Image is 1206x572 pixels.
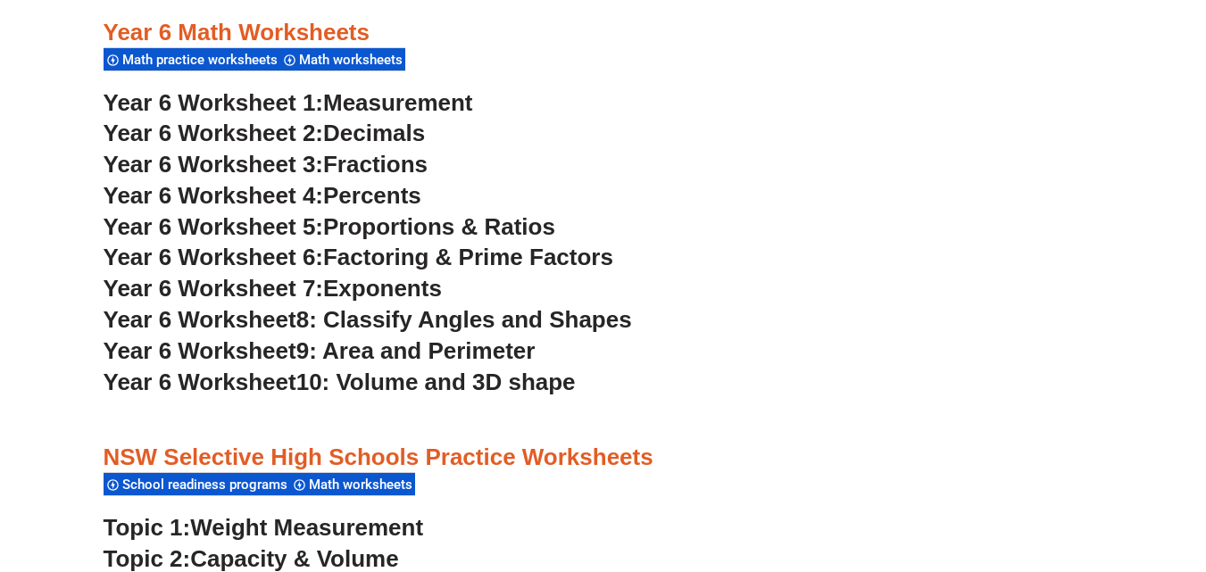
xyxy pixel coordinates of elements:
span: Year 6 Worksheet 6: [104,244,324,270]
span: Fractions [323,151,428,178]
span: Measurement [323,89,473,116]
span: Exponents [323,275,442,302]
a: Topic 2:Capacity & Volume [104,545,399,572]
span: Math worksheets [309,477,418,493]
a: Year 6 Worksheet8: Classify Angles and Shapes [104,306,632,333]
span: Year 6 Worksheet 5: [104,213,324,240]
span: Percents [323,182,421,209]
span: Year 6 Worksheet [104,306,296,333]
span: 8: Classify Angles and Shapes [296,306,632,333]
a: Year 6 Worksheet9: Area and Perimeter [104,337,536,364]
span: Topic 2: [104,545,191,572]
span: Year 6 Worksheet 2: [104,120,324,146]
span: 10: Volume and 3D shape [296,369,576,395]
span: Math practice worksheets [122,52,283,68]
span: Factoring & Prime Factors [323,244,613,270]
div: Math worksheets [280,47,405,71]
div: Math practice worksheets [104,47,280,71]
h3: Year 6 Math Worksheets [104,18,1103,48]
div: School readiness programs [104,472,290,496]
span: Year 6 Worksheet 3: [104,151,324,178]
iframe: Chat Widget [909,370,1206,572]
a: Year 6 Worksheet 4:Percents [104,182,421,209]
a: Topic 1:Weight Measurement [104,514,424,541]
span: Year 6 Worksheet [104,369,296,395]
span: Decimals [323,120,425,146]
span: Year 6 Worksheet 1: [104,89,324,116]
div: Math worksheets [290,472,415,496]
span: Weight Measurement [190,514,423,541]
span: Math worksheets [299,52,408,68]
a: Year 6 Worksheet10: Volume and 3D shape [104,369,576,395]
h3: NSW Selective High Schools Practice Worksheets [104,443,1103,473]
span: Capacity & Volume [190,545,398,572]
a: Year 6 Worksheet 3:Fractions [104,151,428,178]
a: Year 6 Worksheet 7:Exponents [104,275,442,302]
span: Year 6 Worksheet 4: [104,182,324,209]
span: 9: Area and Perimeter [296,337,536,364]
span: Topic 1: [104,514,191,541]
span: Proportions & Ratios [323,213,555,240]
span: School readiness programs [122,477,293,493]
span: Year 6 Worksheet [104,337,296,364]
a: Year 6 Worksheet 2:Decimals [104,120,426,146]
a: Year 6 Worksheet 1:Measurement [104,89,473,116]
a: Year 6 Worksheet 5:Proportions & Ratios [104,213,555,240]
a: Year 6 Worksheet 6:Factoring & Prime Factors [104,244,613,270]
span: Year 6 Worksheet 7: [104,275,324,302]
